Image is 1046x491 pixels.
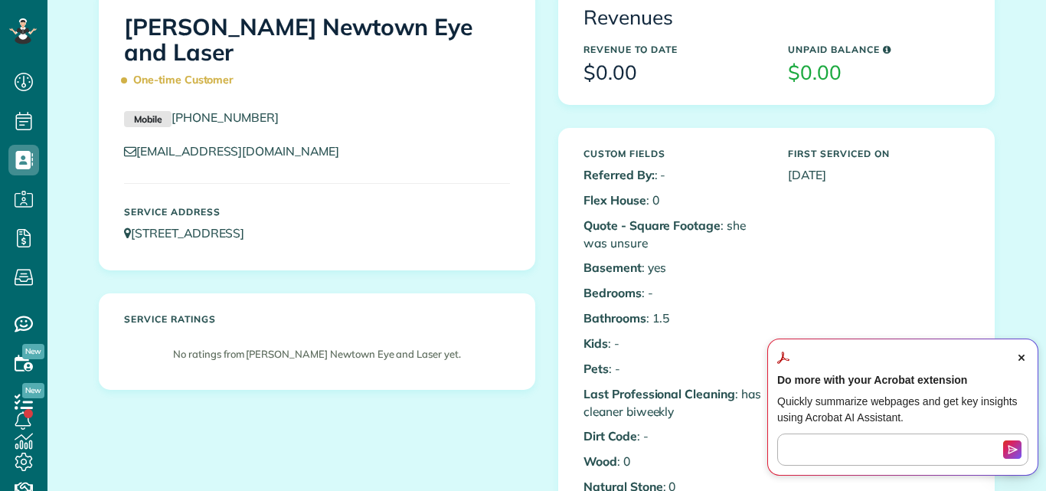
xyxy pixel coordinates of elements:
p: : she was unsure [583,217,765,252]
span: New [22,344,44,359]
small: Mobile [124,111,172,128]
p: [DATE] [788,166,969,184]
p: No ratings from [PERSON_NAME] Newtown Eye and Laser yet. [132,347,502,362]
h5: Service Address [124,207,510,217]
p: : has cleaner biweekly [583,385,765,421]
b: Kids [583,336,608,351]
p: : yes [583,259,765,277]
p: : 1.5 [583,309,765,327]
b: Dirt Code [583,428,637,444]
span: One-time Customer [124,67,240,93]
h5: Unpaid Balance [788,44,969,54]
h5: First Serviced On [788,149,969,159]
p: : 0 [583,191,765,209]
b: Pets [583,361,609,376]
b: Last Professional Cleaning [583,386,735,401]
p: : - [583,284,765,302]
p: : 0 [583,453,765,470]
b: Basement [583,260,642,275]
b: Wood [583,453,617,469]
a: Mobile[PHONE_NUMBER] [124,110,279,125]
b: Referred By: [583,167,655,182]
a: [STREET_ADDRESS] [124,225,259,241]
span: New [22,383,44,398]
h1: [PERSON_NAME] Newtown Eye and Laser [124,15,510,93]
p: : - [583,335,765,352]
h3: $0.00 [788,62,969,84]
b: Quote - Square Footage [583,218,721,233]
p: : - [583,360,765,378]
h5: Revenue to Date [583,44,765,54]
a: [EMAIL_ADDRESS][DOMAIN_NAME] [124,143,354,159]
h5: Service ratings [124,314,510,324]
p: : - [583,427,765,445]
b: Flex House [583,192,646,208]
p: : - [583,166,765,184]
h3: $0.00 [583,62,765,84]
h5: Custom Fields [583,149,765,159]
b: Bedrooms [583,285,642,300]
h3: Revenues [583,7,969,29]
b: Bathrooms [583,310,646,326]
